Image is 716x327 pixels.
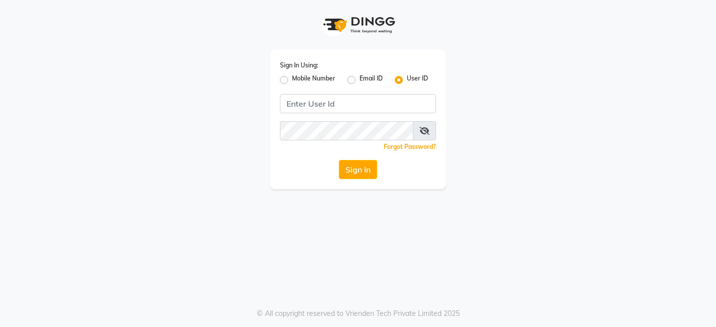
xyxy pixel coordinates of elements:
[280,94,436,113] input: Username
[384,143,436,150] a: Forgot Password?
[280,61,318,70] label: Sign In Using:
[339,160,377,179] button: Sign In
[292,74,335,86] label: Mobile Number
[407,74,428,86] label: User ID
[280,121,413,140] input: Username
[360,74,383,86] label: Email ID
[318,10,398,40] img: logo1.svg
